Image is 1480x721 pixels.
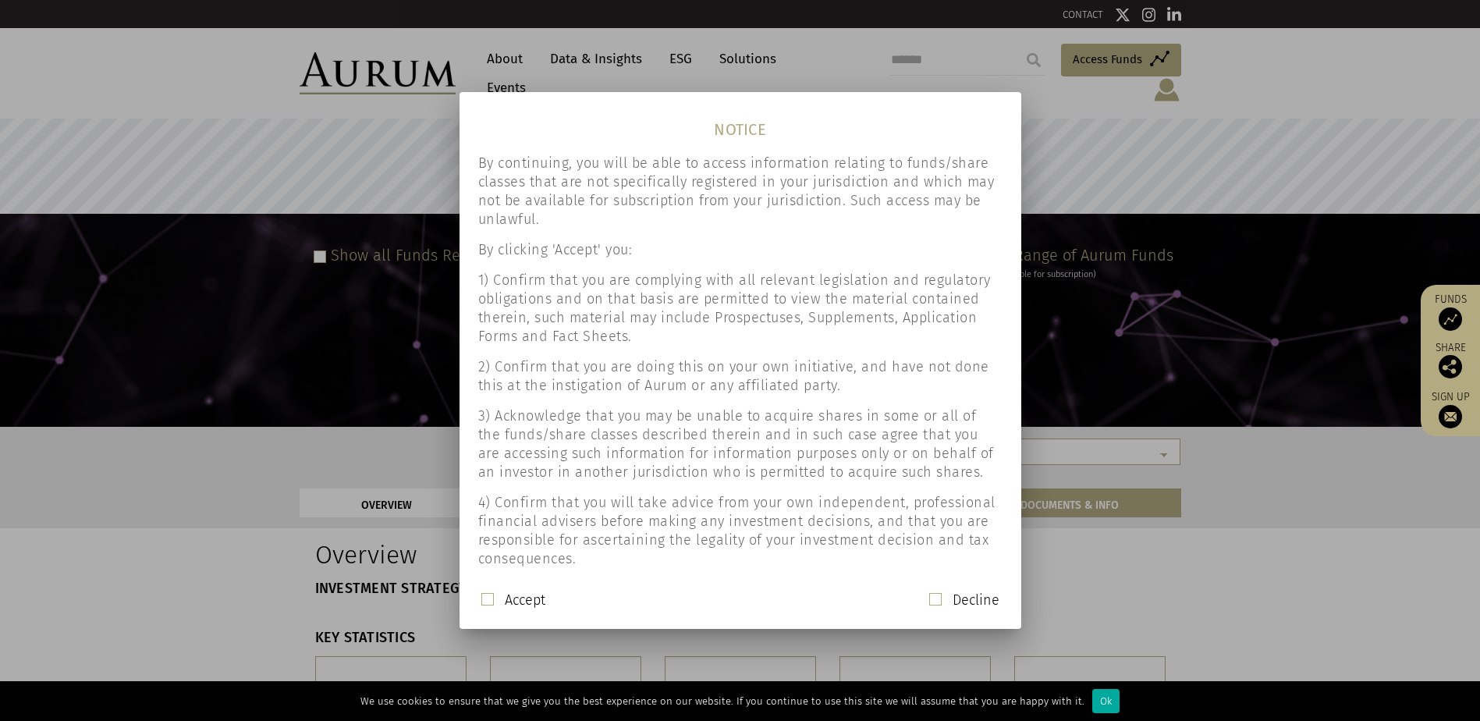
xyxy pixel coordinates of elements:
[1092,689,1120,713] div: Ok
[478,357,1003,395] p: 2) Confirm that you are doing this on your own initiative, and have not done this at the instigat...
[478,493,1003,568] p: 4) Confirm that you will take advice from your own independent, professional financial advisers b...
[478,271,1003,346] p: 1) Confirm that you are complying with all relevant legislation and regulatory obligations and on...
[478,407,1003,481] p: 3) Acknowledge that you may be unable to acquire shares in some or all of the funds/share classes...
[1429,390,1472,428] a: Sign up
[1439,355,1462,378] img: Share this post
[1429,343,1472,378] div: Share
[478,154,1003,229] p: By continuing, you will be able to access information relating to funds/share classes that are no...
[505,591,545,609] label: Accept
[1439,307,1462,331] img: Access Funds
[953,591,999,609] label: Decline
[1429,293,1472,331] a: Funds
[1439,405,1462,428] img: Sign up to our newsletter
[478,240,1003,259] p: By clicking 'Accept' you:
[460,104,1021,142] h1: NOTICE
